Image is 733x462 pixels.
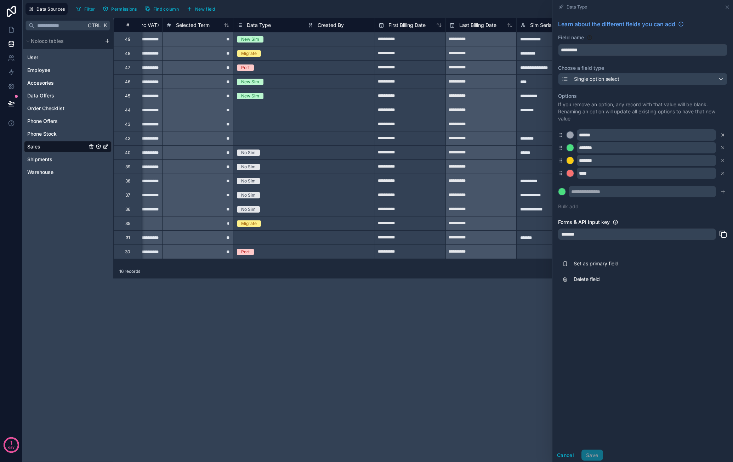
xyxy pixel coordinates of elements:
div: No Sim [241,178,256,184]
div: 31 [126,235,130,241]
div: No Sim [241,164,256,170]
span: New field [195,6,215,12]
span: 16 records [119,269,140,274]
button: Single option select [558,73,727,85]
span: Ctrl [87,21,102,30]
div: 30 [125,249,130,255]
a: Learn about the different fields you can add [558,20,684,28]
button: New field [184,4,218,14]
p: day [8,442,15,452]
div: 38 [125,178,130,184]
button: Find column [142,4,181,14]
button: Set as primary field [558,256,727,271]
label: Field name [558,34,584,41]
div: 44 [125,107,131,113]
span: Created By [318,22,344,29]
div: No Sim [241,206,256,213]
span: Learn about the different fields you can add [558,20,675,28]
div: 35 [125,221,130,226]
button: Permissions [100,4,139,14]
div: Port [241,249,250,255]
div: New Sim [241,36,259,43]
div: New Sim [241,79,259,85]
span: Permissions [111,6,137,12]
div: 48 [125,51,130,56]
p: 1 [10,439,12,446]
div: Port [241,64,250,71]
button: Cancel [552,450,579,461]
span: Delete field [574,276,676,283]
label: Forms & API Input key [558,219,610,226]
span: K [103,23,108,28]
span: Data Sources [36,6,65,12]
span: Find column [153,6,179,12]
a: Permissions [100,4,142,14]
p: If you remove an option, any record with that value will be blank. Renaming an option will update... [558,101,727,122]
button: Filter [73,4,98,14]
span: Filter [84,6,95,12]
div: 47 [125,65,130,71]
div: # [119,22,136,28]
span: Selected Term [176,22,210,29]
div: 37 [125,192,130,198]
div: Migrate [241,50,257,57]
span: Single option select [574,75,619,83]
div: 45 [125,93,130,99]
button: Data Sources [25,3,68,15]
div: 42 [125,136,130,141]
div: 46 [125,79,130,85]
div: 39 [125,164,130,170]
div: 40 [125,150,131,156]
div: No Sim [241,150,256,156]
div: 43 [125,122,130,127]
div: No Sim [241,192,256,198]
label: Options [558,92,727,100]
div: 36 [125,207,130,212]
div: Migrate [241,220,257,227]
div: New Sim [241,93,259,99]
button: Delete field [558,271,727,287]
div: 49 [125,36,130,42]
span: Last Billing Date [459,22,496,29]
span: Sim Serial [530,22,553,29]
label: Choose a field type [558,64,727,72]
span: First Billing Date [388,22,426,29]
button: Bulk add [558,203,579,210]
span: Data Type [247,22,271,29]
span: Set as primary field [574,260,676,267]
